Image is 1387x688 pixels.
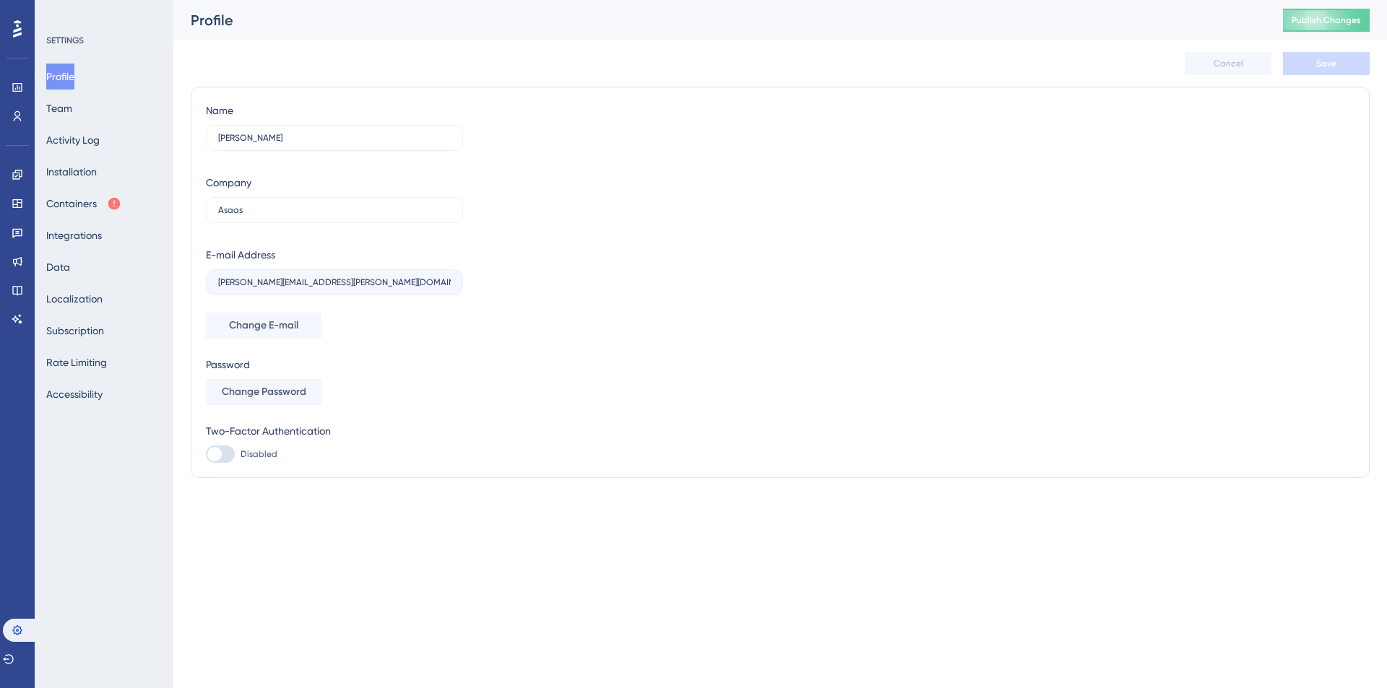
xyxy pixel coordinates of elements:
[206,174,251,191] div: Company
[222,383,306,401] span: Change Password
[1316,58,1336,69] span: Save
[206,102,233,119] div: Name
[206,379,321,405] button: Change Password
[46,191,121,217] button: Containers
[1283,52,1370,75] button: Save
[46,64,74,90] button: Profile
[46,159,97,185] button: Installation
[46,222,102,248] button: Integrations
[46,95,72,121] button: Team
[46,127,100,153] button: Activity Log
[218,133,451,143] input: Name Surname
[218,205,451,215] input: Company Name
[206,422,463,440] div: Two-Factor Authentication
[191,10,1247,30] div: Profile
[46,349,107,375] button: Rate Limiting
[206,246,275,264] div: E-mail Address
[46,35,163,46] div: SETTINGS
[1283,9,1370,32] button: Publish Changes
[46,254,70,280] button: Data
[46,286,103,312] button: Localization
[218,277,451,287] input: E-mail Address
[241,448,277,460] span: Disabled
[206,356,463,373] div: Password
[1185,52,1271,75] button: Cancel
[1214,58,1243,69] span: Cancel
[1292,14,1361,26] span: Publish Changes
[229,317,298,334] span: Change E-mail
[206,313,321,339] button: Change E-mail
[46,318,104,344] button: Subscription
[46,381,103,407] button: Accessibility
